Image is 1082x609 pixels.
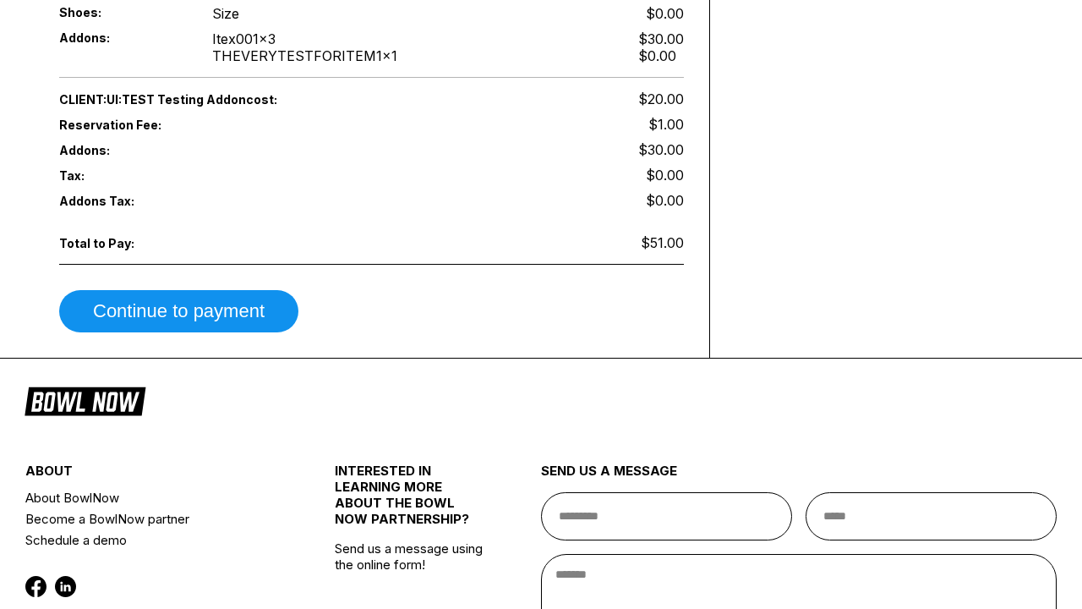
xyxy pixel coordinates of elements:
[638,91,684,107] span: $20.00
[59,168,184,183] span: Tax:
[59,118,372,132] span: Reservation Fee:
[59,92,372,107] span: CLIENT:UI:TEST Testing Addon cost:
[59,5,184,19] span: Shoes:
[212,47,397,64] div: THEVERYTESTFORITEM1 x 1
[335,463,489,540] div: INTERESTED IN LEARNING MORE ABOUT THE BOWL NOW PARTNERSHIP?
[638,30,684,47] div: $30.00
[25,463,283,487] div: about
[25,529,283,551] a: Schedule a demo
[59,290,298,332] button: Continue to payment
[59,194,184,208] span: Addons Tax:
[212,5,239,22] div: Size
[646,192,684,209] span: $0.00
[638,141,684,158] span: $30.00
[25,508,283,529] a: Become a BowlNow partner
[541,463,1057,492] div: send us a message
[641,234,684,251] span: $51.00
[212,30,397,47] div: Itex001 x 3
[25,487,283,508] a: About BowlNow
[59,143,184,157] span: Addons:
[59,236,184,250] span: Total to Pay:
[646,5,684,22] div: $0.00
[59,30,184,45] span: Addons:
[638,47,684,64] div: $0.00
[646,167,684,184] span: $0.00
[648,116,684,133] span: $1.00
